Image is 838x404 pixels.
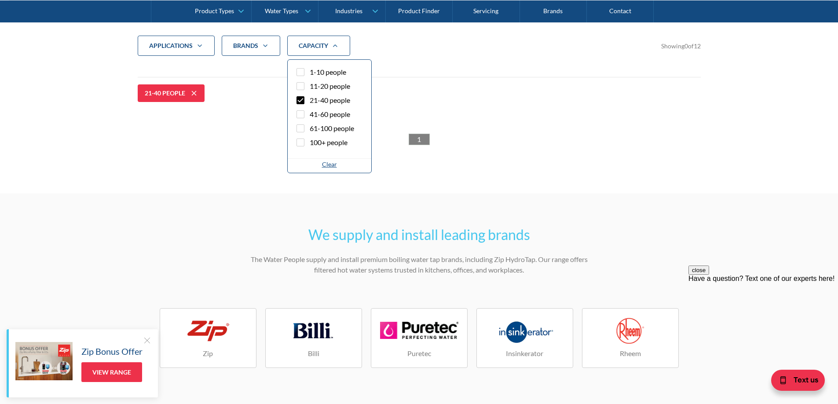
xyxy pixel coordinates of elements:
[138,36,215,56] div: applications
[476,308,573,368] a: Insinkerator
[287,59,372,173] nav: CAPACITY
[265,7,298,15] div: Water Types
[688,266,838,371] iframe: podium webchat widget prompt
[222,36,280,56] div: Brands
[81,345,143,358] h5: Zip Bonus Offer
[138,36,701,70] form: Filter 5
[299,42,328,49] strong: CAPACITY
[138,134,701,145] div: List
[310,67,346,77] span: 1-10 people
[661,41,701,51] div: Showing of
[233,41,258,50] div: Brands
[308,348,319,359] h4: Billi
[287,36,350,56] div: CAPACITY
[768,360,838,404] iframe: podium webchat widget bubble
[145,89,185,98] div: 21-40 people
[160,308,256,368] a: Zip
[407,348,431,359] h4: Puretec
[582,308,679,368] a: Rheem
[620,348,641,359] h4: Rheem
[149,41,193,50] div: applications
[195,7,234,15] div: Product Types
[335,7,362,15] div: Industries
[506,348,543,359] h4: Insinkerator
[248,254,591,275] p: The Water People supply and install premium boiling water tap brands, including Zip HydroTap. Our...
[409,134,430,145] a: 1
[15,342,73,380] img: Zip Bonus Offer
[248,224,591,245] h2: We supply and install leading brands
[81,362,142,382] a: View Range
[694,42,701,50] span: 12
[265,308,362,368] a: Billi
[684,42,688,50] span: 0
[203,348,213,359] h4: Zip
